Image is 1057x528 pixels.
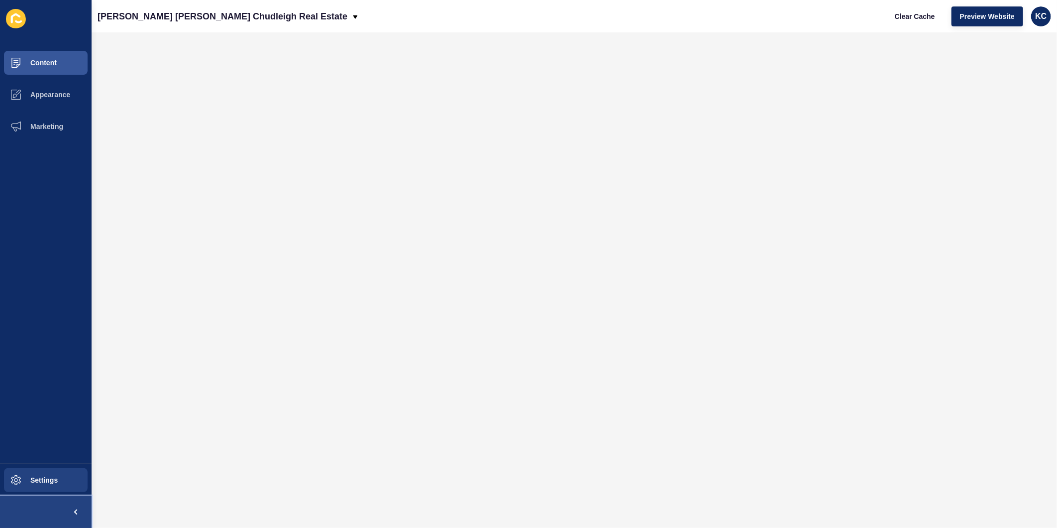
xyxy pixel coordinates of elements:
[951,6,1023,26] button: Preview Website
[960,11,1015,21] span: Preview Website
[895,11,935,21] span: Clear Cache
[886,6,944,26] button: Clear Cache
[98,4,347,29] p: [PERSON_NAME] [PERSON_NAME] Chudleigh Real Estate
[1035,11,1047,21] span: KC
